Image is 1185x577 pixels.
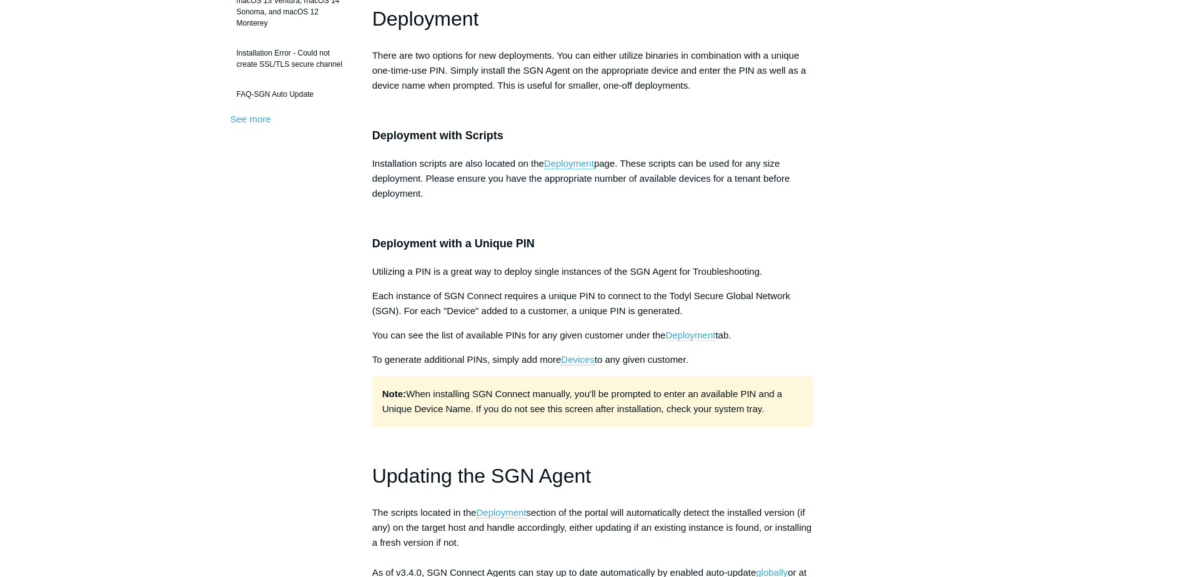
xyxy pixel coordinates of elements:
span: Each instance of SGN Connect requires a unique PIN to connect to the Todyl Secure Global Network ... [372,290,790,316]
a: Deployment [665,330,715,341]
a: See more [231,114,271,124]
a: Devices [561,354,594,365]
span: Deployment with Scripts [372,129,503,142]
span: Utilizing a PIN is a great way to deploy single instances of the SGN Agent for Troubleshooting. [372,266,763,277]
span: Updating the SGN Agent [372,465,591,487]
span: Installation scripts are also located on the [372,158,544,169]
p: When installing SGN Connect manually, you'll be prompted to enter an available PIN and a Unique D... [372,377,813,427]
a: FAQ-SGN Auto Update [231,82,354,106]
a: Deployment [476,507,526,518]
a: Deployment [544,158,594,169]
strong: Note: [382,388,406,399]
span: There are two options for new deployments. You can either utilize binaries in combination with a ... [372,50,806,91]
span: You can see the list of available PINs for any given customer under the [372,330,666,340]
span: page. These scripts can be used for any size deployment. Please ensure you have the appropriate n... [372,158,790,199]
span: tab. [715,330,731,340]
span: to any given customer. [595,354,688,365]
span: To generate additional PINs, simply add more [372,354,562,365]
a: Installation Error - Could not create SSL/TLS secure channel [231,41,354,76]
span: Deployment [372,7,479,30]
span: Deployment with a Unique PIN [372,237,535,250]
